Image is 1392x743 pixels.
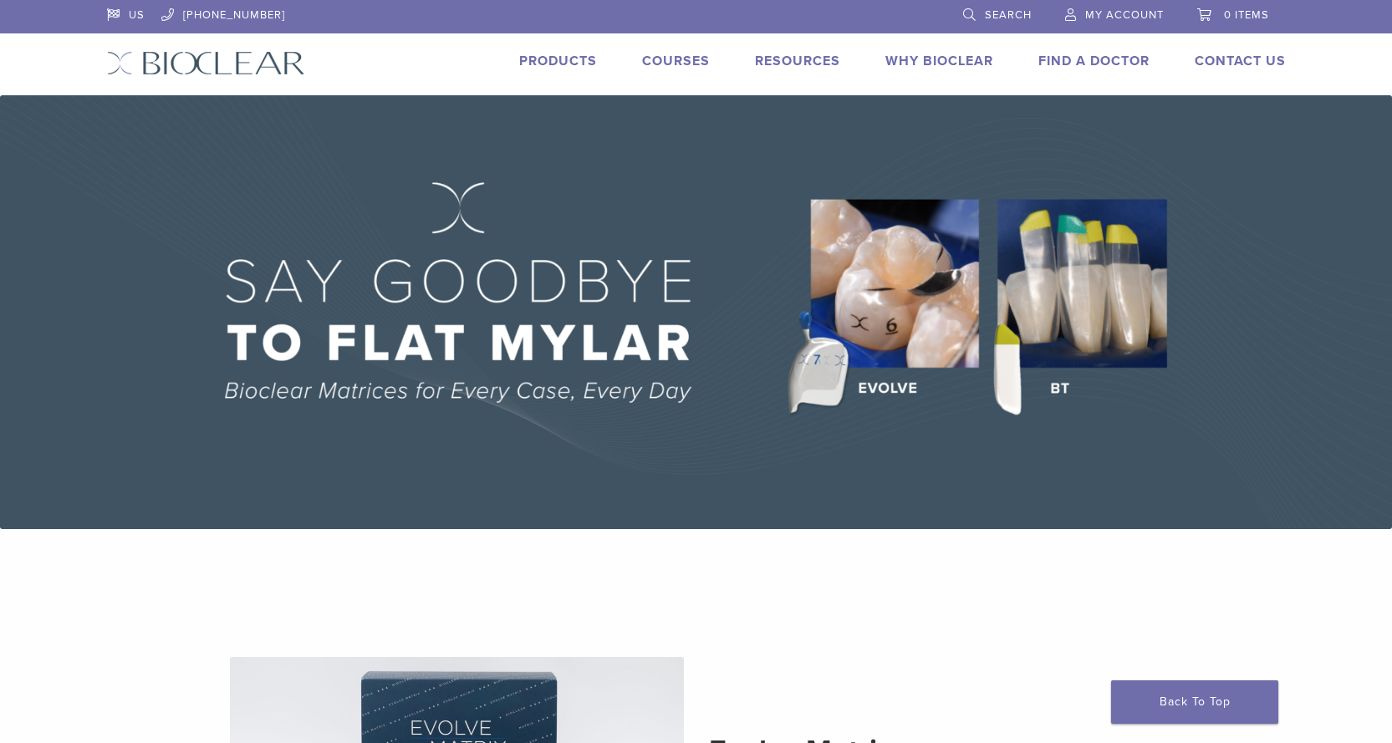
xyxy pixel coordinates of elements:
[1085,8,1164,22] span: My Account
[755,53,840,69] a: Resources
[519,53,597,69] a: Products
[985,8,1032,22] span: Search
[107,51,305,75] img: Bioclear
[1038,53,1150,69] a: Find A Doctor
[1195,53,1286,69] a: Contact Us
[1111,680,1278,724] a: Back To Top
[642,53,710,69] a: Courses
[1224,8,1269,22] span: 0 items
[885,53,993,69] a: Why Bioclear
